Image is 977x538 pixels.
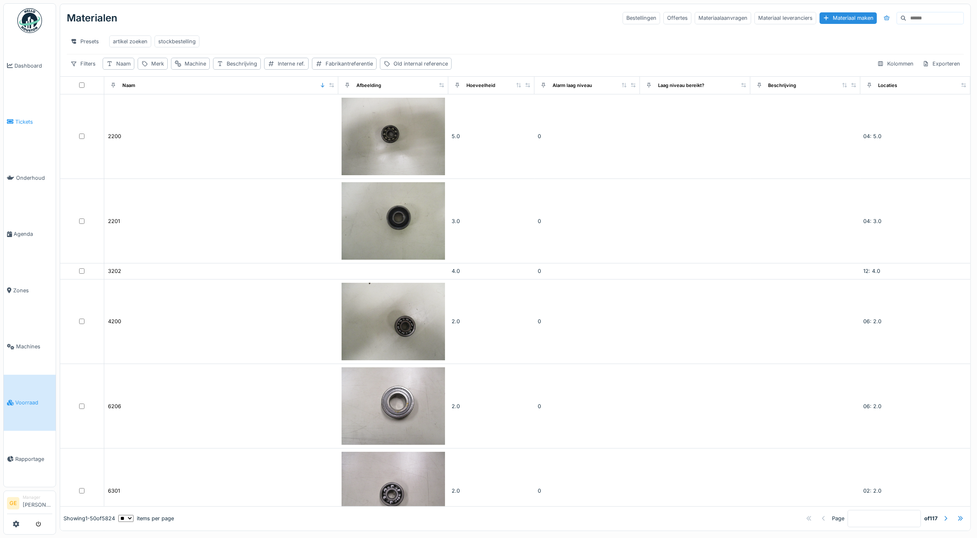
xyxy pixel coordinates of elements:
span: Tickets [15,118,52,126]
img: 2200 [342,98,445,175]
div: Offertes [663,12,691,24]
div: 0 [538,317,637,325]
span: Machines [16,343,52,350]
a: Rapportage [4,431,56,487]
div: 0 [538,132,637,140]
span: Dashboard [14,62,52,70]
div: Materialen [67,7,117,29]
a: Machines [4,318,56,374]
a: Tickets [4,94,56,150]
div: Materiaalaanvragen [695,12,751,24]
div: Materiaal leveranciers [754,12,816,24]
img: Badge_color-CXgf-gQk.svg [17,8,42,33]
div: Alarm laag niveau [553,82,592,89]
span: Zones [13,287,52,294]
a: GE Manager[PERSON_NAME] [7,494,52,514]
div: Hoeveelheid [466,82,495,89]
span: Agenda [14,230,52,238]
div: Laag niveau bereikt? [658,82,704,89]
span: Rapportage [15,455,52,463]
div: artikel zoeken [113,38,148,45]
span: Voorraad [15,399,52,406]
span: Onderhoud [16,174,52,182]
div: 2.0 [452,317,531,325]
div: Showing 1 - 50 of 5824 [63,515,115,522]
img: 4200 [342,283,445,360]
div: Exporteren [919,58,964,70]
img: 6301 [342,452,445,529]
div: Page [832,515,844,522]
div: Merk [151,60,164,68]
div: Fabrikantreferentie [326,60,373,68]
div: Afbeelding [356,82,381,89]
div: Naam [116,60,131,68]
div: 3202 [108,267,121,275]
span: 06: 2.0 [864,403,882,409]
div: Materiaal maken [820,12,877,23]
div: stockbestelling [158,38,196,45]
strong: of 117 [924,515,937,522]
div: 5.0 [452,132,531,140]
div: Interne ref. [278,60,305,68]
div: 2.0 [452,487,531,495]
span: 06: 2.0 [864,318,882,324]
div: Machine [185,60,206,68]
div: Filters [67,58,99,70]
a: Zones [4,262,56,318]
div: Beschrijving [768,82,797,89]
div: Old internal reference [394,60,448,68]
div: Locaties [879,82,897,89]
li: GE [7,497,19,510]
div: 0 [538,402,637,410]
span: 12: 4.0 [864,268,881,274]
span: 04: 3.0 [864,218,882,224]
a: Onderhoud [4,150,56,206]
div: 0 [538,267,637,275]
a: Agenda [4,206,56,262]
div: 0 [538,217,637,225]
div: items per page [118,515,174,522]
div: Bestellingen [623,12,660,24]
a: Dashboard [4,38,56,94]
div: 3.0 [452,217,531,225]
div: Manager [23,494,52,500]
div: Kolommen [874,58,917,70]
img: 2201 [342,182,445,260]
div: 6301 [108,487,120,495]
div: Presets [67,35,103,47]
span: 04: 5.0 [864,133,882,139]
img: 6206 [342,367,445,445]
div: 2.0 [452,402,531,410]
li: [PERSON_NAME] [23,494,52,512]
div: 2201 [108,217,120,225]
div: 4200 [108,317,121,325]
div: 6206 [108,402,121,410]
div: Naam [122,82,135,89]
span: 02: 2.0 [864,488,882,494]
div: 2200 [108,132,121,140]
div: 4.0 [452,267,531,275]
div: 0 [538,487,637,495]
div: Beschrijving [227,60,257,68]
a: Voorraad [4,375,56,431]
